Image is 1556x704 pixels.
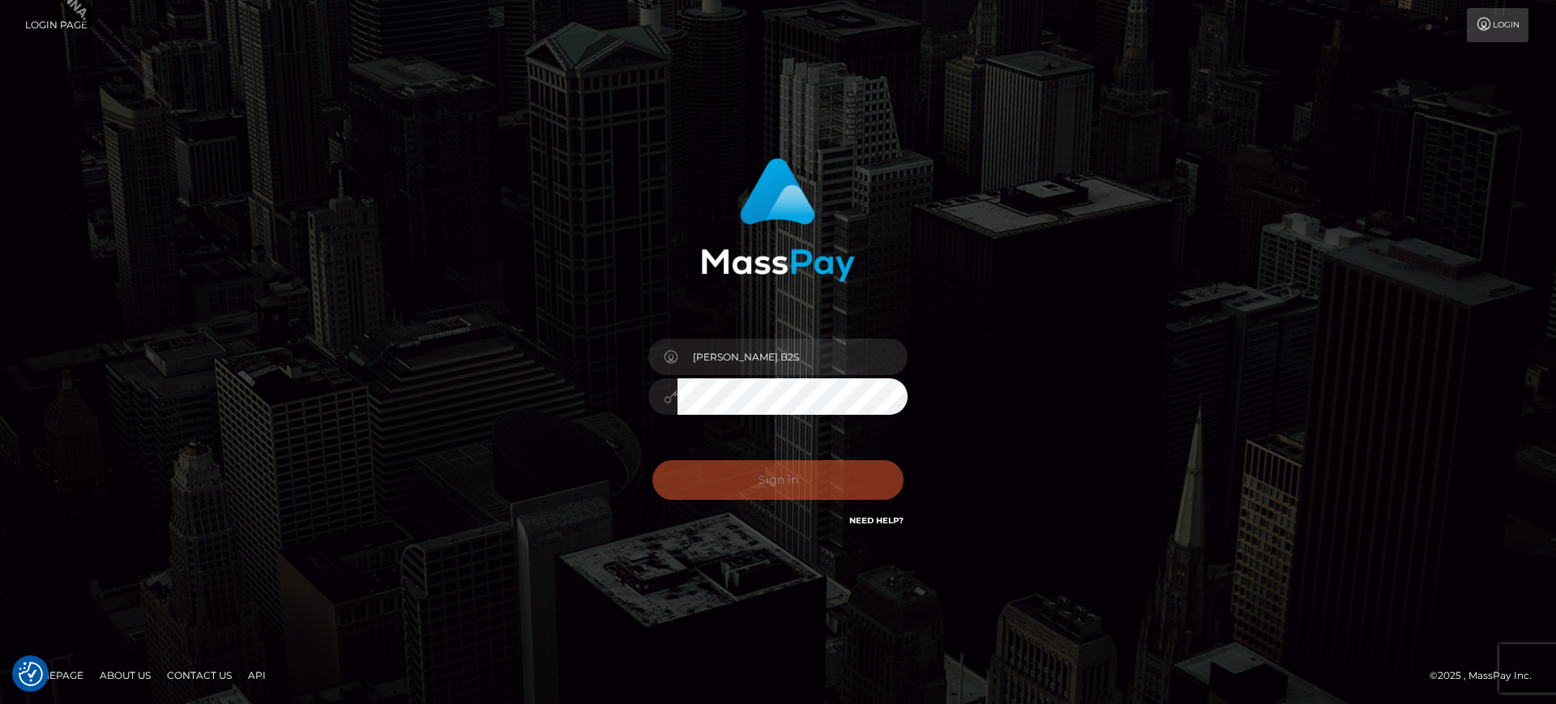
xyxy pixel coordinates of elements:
div: © 2025 , MassPay Inc. [1430,667,1544,685]
a: API [242,663,272,688]
img: Revisit consent button [19,662,43,686]
a: About Us [93,663,157,688]
button: Consent Preferences [19,662,43,686]
input: Username... [678,339,908,375]
a: Login [1467,8,1528,42]
a: Need Help? [849,515,904,526]
img: MassPay Login [701,158,855,282]
a: Homepage [18,663,90,688]
a: Contact Us [160,663,238,688]
a: Login Page [25,8,88,42]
